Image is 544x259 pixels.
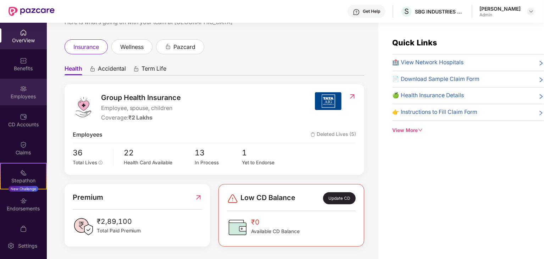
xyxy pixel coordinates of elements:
[133,66,139,72] div: animation
[538,76,544,84] span: right
[173,43,195,51] span: pazcard
[195,147,242,159] span: 13
[242,147,289,159] span: 1
[538,109,544,117] span: right
[20,85,27,92] img: svg+xml;base64,PHN2ZyBpZD0iRW1wbG95ZWVzIiB4bWxucz0iaHR0cDovL3d3dy53My5vcmcvMjAwMC9zdmciIHdpZHRoPS...
[20,57,27,64] img: svg+xml;base64,PHN2ZyBpZD0iQmVuZWZpdHMiIHhtbG5zPSJodHRwOi8vd3d3LnczLm9yZy8yMDAwL3N2ZyIgd2lkdGg9Ij...
[120,43,144,51] span: wellness
[363,9,380,14] div: Get Help
[7,242,15,249] img: svg+xml;base64,PHN2ZyBpZD0iU2V0dGluZy0yMHgyMCIgeG1sbnM9Imh0dHA6Ly93d3cudzMub3JnLzIwMDAvc3ZnIiB3aW...
[415,8,465,15] div: SBG INDUSTRIES PRIVATE LIMITED
[528,9,534,14] img: svg+xml;base64,PHN2ZyBpZD0iRHJvcGRvd24tMzJ4MzIiIHhtbG5zPSJodHRwOi8vd3d3LnczLm9yZy8yMDAwL3N2ZyIgd2...
[311,132,315,137] img: deleteIcon
[479,5,521,12] div: [PERSON_NAME]
[165,43,171,50] div: animation
[1,177,46,184] div: Stepathon
[479,12,521,18] div: Admin
[404,7,409,16] span: S
[101,114,181,122] div: Coverage:
[141,65,166,75] span: Term Life
[227,217,248,238] img: CDBalanceIcon
[65,65,82,75] span: Health
[393,58,464,67] span: 🏥 View Network Hospitals
[323,192,356,204] div: Update CD
[99,161,103,165] span: info-circle
[393,127,544,134] div: View More
[242,159,289,166] div: Yet to Endorse
[393,75,480,84] span: 📄 Download Sample Claim Form
[538,93,544,100] span: right
[195,159,242,166] div: In Process
[9,7,55,16] img: New Pazcare Logo
[16,242,39,249] div: Settings
[20,225,27,232] img: svg+xml;base64,PHN2ZyBpZD0iTXlfT3JkZXJzIiBkYXRhLW5hbWU9Ik15IE9yZGVycyIgeG1sbnM9Imh0dHA6Ly93d3cudz...
[97,227,141,235] span: Total Paid Premium
[251,228,300,236] span: Available CD Balance
[97,216,141,227] span: ₹2,89,100
[393,108,478,117] span: 👉 Instructions to Fill Claim Form
[101,104,181,113] span: Employee, spouse, children
[20,169,27,176] img: svg+xml;base64,PHN2ZyB4bWxucz0iaHR0cDovL3d3dy53My5vcmcvMjAwMC9zdmciIHdpZHRoPSIyMSIgaGVpZ2h0PSIyMC...
[73,43,99,51] span: insurance
[349,93,356,100] img: RedirectIcon
[353,9,360,16] img: svg+xml;base64,PHN2ZyBpZD0iSGVscC0zMngzMiIgeG1sbnM9Imh0dHA6Ly93d3cudzMub3JnLzIwMDAvc3ZnIiB3aWR0aD...
[20,197,27,204] img: svg+xml;base64,PHN2ZyBpZD0iRW5kb3JzZW1lbnRzIiB4bWxucz0iaHR0cDovL3d3dy53My5vcmcvMjAwMC9zdmciIHdpZH...
[311,131,356,139] span: Deleted Lives (5)
[73,160,97,165] span: Total Lives
[101,92,181,103] span: Group Health Insurance
[124,159,195,166] div: Health Card Available
[195,192,202,203] img: RedirectIcon
[73,147,108,159] span: 36
[9,186,38,192] div: New Challenge
[20,113,27,120] img: svg+xml;base64,PHN2ZyBpZD0iQ0RfQWNjb3VudHMiIGRhdGEtbmFtZT0iQ0QgQWNjb3VudHMiIHhtbG5zPSJodHRwOi8vd3...
[393,38,437,47] span: Quick Links
[73,192,103,203] span: Premium
[227,193,238,204] img: svg+xml;base64,PHN2ZyBpZD0iRGFuZ2VyLTMyeDMyIiB4bWxucz0iaHR0cDovL3d3dy53My5vcmcvMjAwMC9zdmciIHdpZH...
[73,131,102,139] span: Employees
[20,141,27,148] img: svg+xml;base64,PHN2ZyBpZD0iQ2xhaW0iIHhtbG5zPSJodHRwOi8vd3d3LnczLm9yZy8yMDAwL3N2ZyIgd2lkdGg9IjIwIi...
[251,217,300,228] span: ₹0
[89,66,96,72] div: animation
[240,192,295,204] span: Low CD Balance
[20,29,27,36] img: svg+xml;base64,PHN2ZyBpZD0iSG9tZSIgeG1sbnM9Imh0dHA6Ly93d3cudzMub3JnLzIwMDAvc3ZnIiB3aWR0aD0iMjAiIG...
[315,92,342,110] img: insurerIcon
[418,128,423,133] span: down
[73,216,94,237] img: PaidPremiumIcon
[73,97,94,118] img: logo
[128,114,153,121] span: ₹2 Lakhs
[98,65,126,75] span: Accidental
[124,147,195,159] span: 22
[538,60,544,67] span: right
[393,91,464,100] span: 🍏 Health Insurance Details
